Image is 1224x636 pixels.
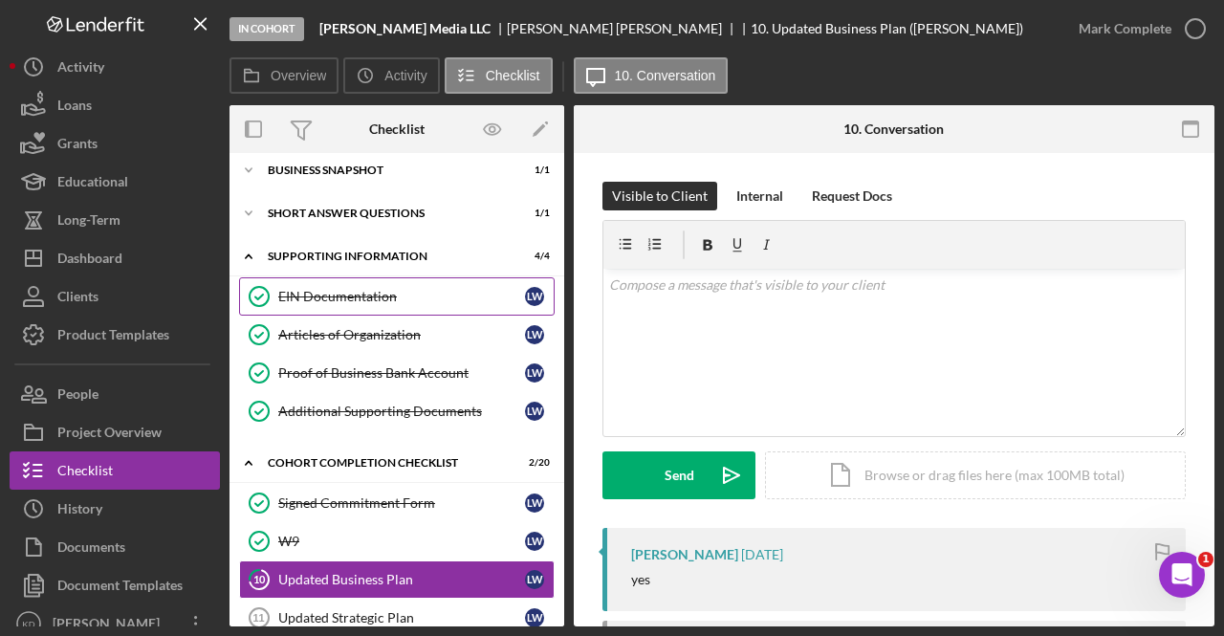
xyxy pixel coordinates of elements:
[445,57,553,94] button: Checklist
[239,484,555,522] a: Signed Commitment FormLW
[741,547,783,562] time: 2025-09-24 17:42
[525,608,544,627] div: L W
[369,121,425,137] div: Checklist
[1159,552,1205,598] iframe: Intercom live chat
[515,251,550,262] div: 4 / 4
[278,572,525,587] div: Updated Business Plan
[10,375,220,413] button: People
[57,316,169,359] div: Product Templates
[229,57,339,94] button: Overview
[10,86,220,124] button: Loans
[574,57,729,94] button: 10. Conversation
[525,287,544,306] div: L W
[239,522,555,560] a: W9LW
[278,365,525,381] div: Proof of Business Bank Account
[10,566,220,604] button: Document Templates
[57,277,98,320] div: Clients
[10,528,220,566] button: Documents
[812,182,892,210] div: Request Docs
[515,164,550,176] div: 1 / 1
[278,404,525,419] div: Additional Supporting Documents
[525,325,544,344] div: L W
[631,572,650,587] div: yes
[278,534,525,549] div: W9
[525,363,544,383] div: L W
[525,493,544,513] div: L W
[525,402,544,421] div: L W
[631,547,738,562] div: [PERSON_NAME]
[229,17,304,41] div: In Cohort
[10,316,220,354] button: Product Templates
[10,124,220,163] button: Grants
[525,570,544,589] div: L W
[57,413,162,456] div: Project Overview
[57,375,98,418] div: People
[507,21,738,36] div: [PERSON_NAME] [PERSON_NAME]
[57,201,120,244] div: Long-Term
[1060,10,1214,48] button: Mark Complete
[1079,10,1171,48] div: Mark Complete
[515,208,550,219] div: 1 / 1
[278,289,525,304] div: EIN Documentation
[615,68,716,83] label: 10. Conversation
[268,164,502,176] div: Business Snapshot
[253,573,266,585] tspan: 10
[252,612,264,624] tspan: 11
[57,528,125,571] div: Documents
[10,239,220,277] button: Dashboard
[268,457,502,469] div: Cohort Completion Checklist
[10,201,220,239] button: Long-Term
[57,86,92,129] div: Loans
[57,451,113,494] div: Checklist
[278,495,525,511] div: Signed Commitment Form
[57,163,128,206] div: Educational
[384,68,426,83] label: Activity
[268,208,502,219] div: Short Answer Questions
[239,354,555,392] a: Proof of Business Bank AccountLW
[57,490,102,533] div: History
[239,277,555,316] a: EIN DocumentationLW
[239,316,555,354] a: Articles of OrganizationLW
[10,48,220,86] button: Activity
[602,182,717,210] button: Visible to Client
[515,457,550,469] div: 2 / 20
[736,182,783,210] div: Internal
[57,124,98,167] div: Grants
[802,182,902,210] button: Request Docs
[10,277,220,316] button: Clients
[1198,552,1213,567] span: 1
[271,68,326,83] label: Overview
[319,21,491,36] b: [PERSON_NAME] Media LLC
[612,182,708,210] div: Visible to Client
[10,490,220,528] button: History
[10,451,220,490] button: Checklist
[268,251,502,262] div: Supporting Information
[57,566,183,609] div: Document Templates
[57,48,104,91] div: Activity
[57,239,122,282] div: Dashboard
[278,327,525,342] div: Articles of Organization
[727,182,793,210] button: Internal
[278,610,525,625] div: Updated Strategic Plan
[10,413,220,451] button: Project Overview
[10,163,220,201] button: Educational
[486,68,540,83] label: Checklist
[665,451,694,499] div: Send
[843,121,944,137] div: 10. Conversation
[343,57,439,94] button: Activity
[239,392,555,430] a: Additional Supporting DocumentsLW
